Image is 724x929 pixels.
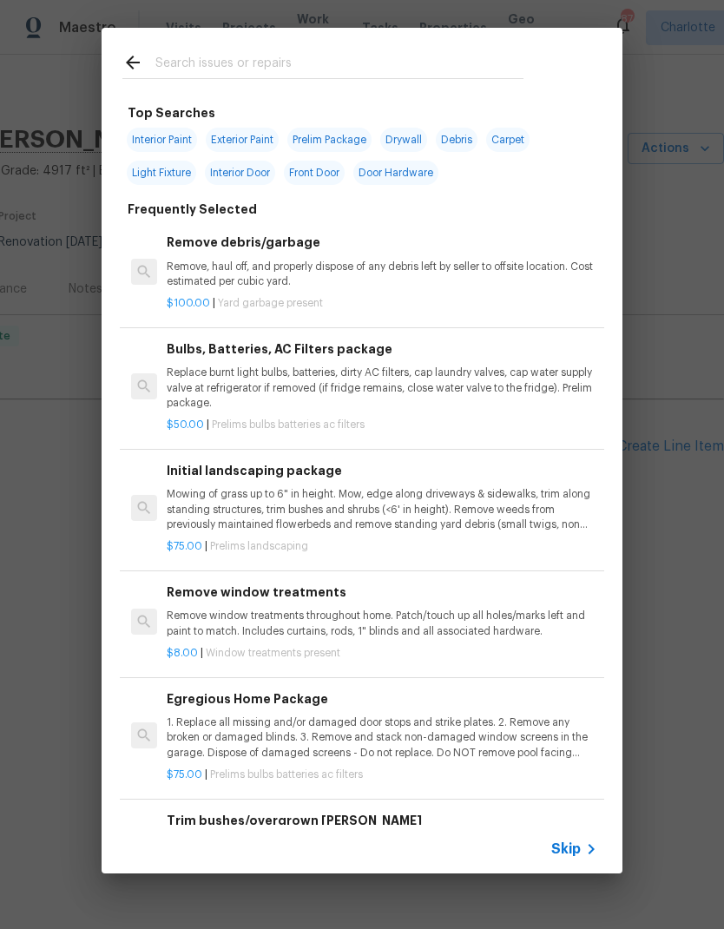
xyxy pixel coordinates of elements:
[128,103,215,122] h6: Top Searches
[167,583,597,602] h6: Remove window treatments
[284,161,345,185] span: Front Door
[167,539,597,554] p: |
[167,296,597,311] p: |
[167,260,597,289] p: Remove, haul off, and properly dispose of any debris left by seller to offsite location. Cost est...
[167,715,597,760] p: 1. Replace all missing and/or damaged door stops and strike plates. 2. Remove any broken or damag...
[128,200,257,219] h6: Frequently Selected
[212,419,365,430] span: Prelims bulbs batteries ac filters
[167,418,597,432] p: |
[167,769,202,780] span: $75.00
[167,461,597,480] h6: Initial landscaping package
[551,840,581,858] span: Skip
[167,541,202,551] span: $75.00
[127,161,196,185] span: Light Fixture
[167,609,597,638] p: Remove window treatments throughout home. Patch/touch up all holes/marks left and paint to match....
[167,689,597,708] h6: Egregious Home Package
[167,298,210,308] span: $100.00
[167,339,597,359] h6: Bulbs, Batteries, AC Filters package
[353,161,438,185] span: Door Hardware
[205,161,275,185] span: Interior Door
[218,298,323,308] span: Yard garbage present
[167,366,597,410] p: Replace burnt light bulbs, batteries, dirty AC filters, cap laundry valves, cap water supply valv...
[210,769,363,780] span: Prelims bulbs batteries ac filters
[167,811,597,830] h6: Trim bushes/overgrown [PERSON_NAME]
[486,128,530,152] span: Carpet
[167,768,597,782] p: |
[206,128,279,152] span: Exterior Paint
[287,128,372,152] span: Prelim Package
[167,419,204,430] span: $50.00
[127,128,197,152] span: Interior Paint
[167,487,597,531] p: Mowing of grass up to 6" in height. Mow, edge along driveways & sidewalks, trim along standing st...
[436,128,477,152] span: Debris
[167,648,198,658] span: $8.00
[210,541,308,551] span: Prelims landscaping
[206,648,340,658] span: Window treatments present
[380,128,427,152] span: Drywall
[167,233,597,252] h6: Remove debris/garbage
[155,52,523,78] input: Search issues or repairs
[167,646,597,661] p: |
